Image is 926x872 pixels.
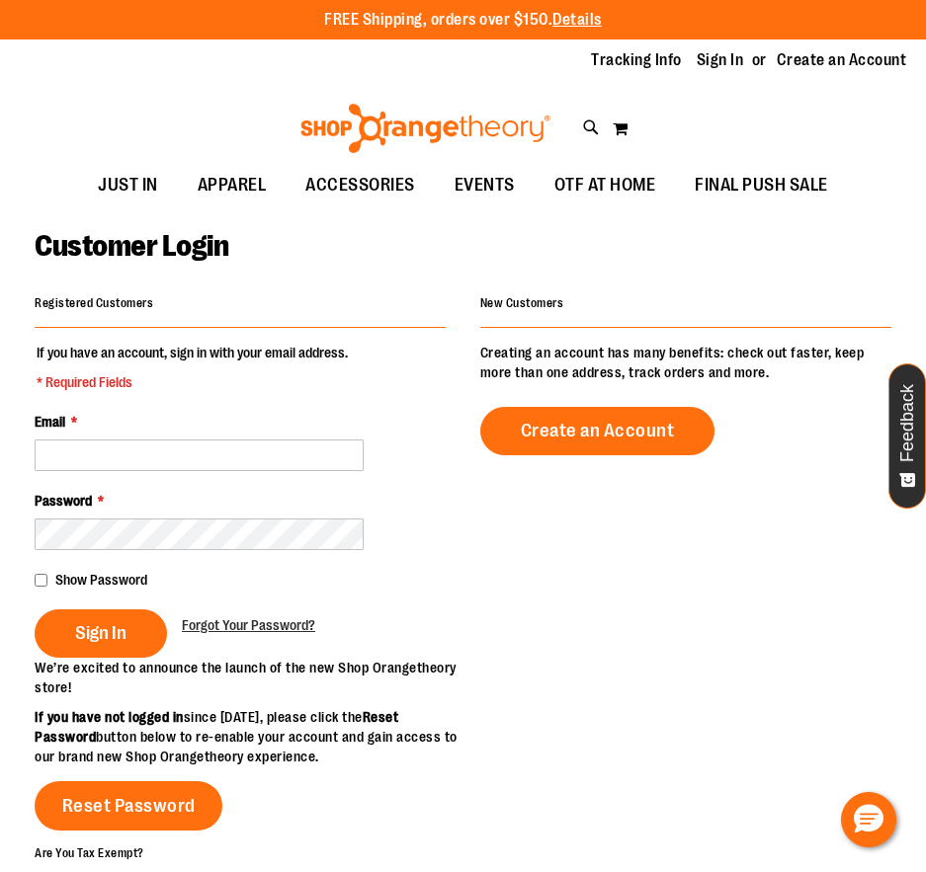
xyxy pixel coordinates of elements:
[35,846,144,860] strong: Are You Tax Exempt?
[35,709,398,745] strong: Reset Password
[78,163,178,208] a: JUST IN
[62,795,196,817] span: Reset Password
[552,11,602,29] a: Details
[777,49,907,71] a: Create an Account
[455,163,515,207] span: EVENTS
[591,49,682,71] a: Tracking Info
[480,343,891,382] p: Creating an account has many benefits: check out faster, keep more than one address, track orders...
[675,163,848,208] a: FINAL PUSH SALE
[182,617,315,633] span: Forgot Your Password?
[697,49,744,71] a: Sign In
[37,372,348,392] span: * Required Fields
[35,493,92,509] span: Password
[35,709,184,725] strong: If you have not logged in
[178,163,287,208] a: APPAREL
[286,163,435,208] a: ACCESSORIES
[695,163,828,207] span: FINAL PUSH SALE
[435,163,535,208] a: EVENTS
[35,343,350,392] legend: If you have an account, sign in with your email address.
[182,615,315,635] a: Forgot Your Password?
[480,407,716,455] a: Create an Account
[521,420,675,441] span: Create an Account
[554,163,656,207] span: OTF AT HOME
[55,572,147,588] span: Show Password
[535,163,676,208] a: OTF AT HOME
[98,163,158,207] span: JUST IN
[35,296,153,310] strong: Registered Customers
[324,9,602,32] p: FREE Shipping, orders over $150.
[35,658,463,697] p: We’re excited to announce the launch of the new Shop Orangetheory store!
[198,163,267,207] span: APPAREL
[480,296,564,310] strong: New Customers
[35,414,65,430] span: Email
[35,609,167,658] button: Sign In
[888,363,926,509] button: Feedback - Show survey
[841,792,896,847] button: Hello, have a question? Let’s chat.
[75,622,126,644] span: Sign In
[305,163,415,207] span: ACCESSORIES
[898,384,917,462] span: Feedback
[35,707,463,766] p: since [DATE], please click the button below to re-enable your account and gain access to our bran...
[297,104,553,153] img: Shop Orangetheory
[35,781,222,831] a: Reset Password
[35,229,228,263] span: Customer Login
